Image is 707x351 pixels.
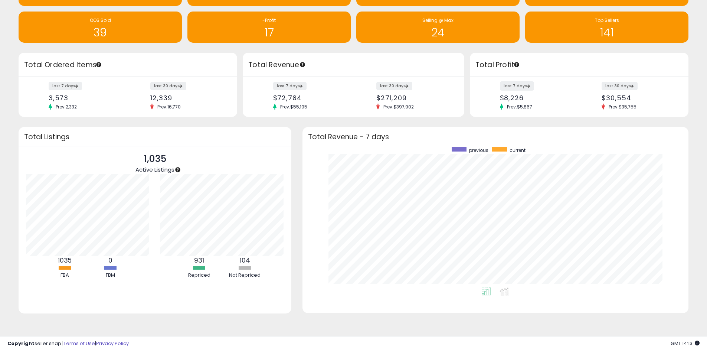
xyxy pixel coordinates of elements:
span: Prev: $35,755 [605,104,640,110]
div: Not Repriced [223,272,267,279]
h3: Total Profit [475,60,683,70]
span: -Profit [262,17,276,23]
span: Prev: $5,867 [503,104,536,110]
span: previous [469,147,488,153]
b: 0 [108,256,112,265]
div: 12,339 [150,94,224,102]
div: seller snap | | [7,340,129,347]
h1: 17 [191,26,347,39]
span: Active Listings [135,166,174,173]
div: Tooltip anchor [513,61,520,68]
span: current [510,147,526,153]
label: last 7 days [500,81,534,91]
h3: Total Revenue [248,60,459,70]
a: OOS Sold 39 [19,12,182,43]
a: Terms of Use [63,340,95,347]
a: Top Sellers 141 [525,12,688,43]
h3: Total Ordered Items [24,60,232,70]
b: 1035 [58,256,72,265]
span: Prev: $55,195 [276,104,311,110]
span: Prev: $397,902 [380,104,418,110]
label: last 30 days [376,82,412,90]
p: 1,035 [135,152,174,166]
div: 3,573 [49,94,122,102]
a: -Profit 17 [187,12,351,43]
div: Repriced [177,272,222,279]
span: Prev: 16,770 [154,104,184,110]
label: last 7 days [273,82,307,90]
b: 931 [194,256,204,265]
span: OOS Sold [90,17,111,23]
a: Privacy Policy [96,340,129,347]
a: Selling @ Max 24 [356,12,520,43]
span: Selling @ Max [422,17,454,23]
h3: Total Listings [24,134,286,140]
h3: Total Revenue - 7 days [308,134,683,140]
div: FBA [43,272,87,279]
h1: 39 [22,26,178,39]
div: Tooltip anchor [174,166,181,173]
strong: Copyright [7,340,35,347]
label: last 30 days [150,82,186,90]
div: FBM [88,272,133,279]
div: $30,554 [602,94,675,102]
span: Prev: 2,332 [52,104,81,110]
div: $72,784 [273,94,348,102]
div: Tooltip anchor [299,61,306,68]
h1: 141 [529,26,685,39]
label: last 30 days [602,82,638,90]
h1: 24 [360,26,516,39]
div: $8,226 [500,94,574,102]
div: $271,209 [376,94,451,102]
b: 104 [240,256,250,265]
span: 2025-10-14 14:13 GMT [671,340,700,347]
label: last 7 days [49,82,82,90]
span: Top Sellers [595,17,619,23]
div: Tooltip anchor [95,61,102,68]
